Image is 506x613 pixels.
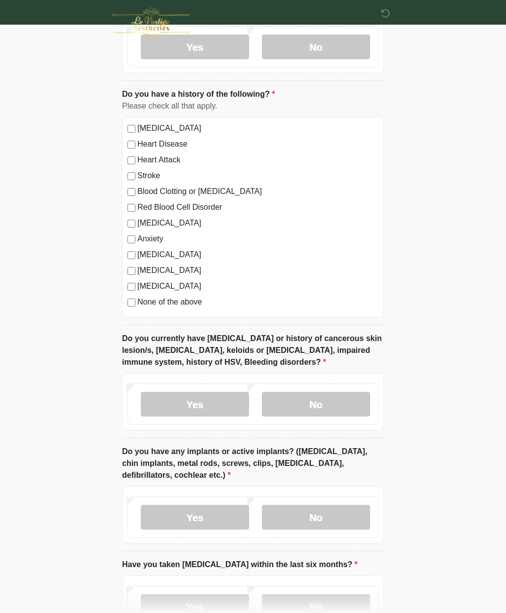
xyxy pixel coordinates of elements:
label: Anxiety [137,233,379,245]
label: [MEDICAL_DATA] [137,280,379,292]
label: Yes [141,392,249,417]
label: Have you taken [MEDICAL_DATA] within the last six months? [122,559,358,571]
input: Stroke [127,172,135,180]
label: [MEDICAL_DATA] [137,249,379,261]
input: [MEDICAL_DATA] [127,251,135,259]
input: [MEDICAL_DATA] [127,283,135,291]
label: [MEDICAL_DATA] [137,217,379,229]
label: No [262,505,370,530]
input: Anxiety [127,235,135,243]
label: Do you currently have [MEDICAL_DATA] or history of cancerous skin lesion/s, [MEDICAL_DATA], keloi... [122,333,384,368]
label: Do you have a history of the following? [122,88,275,100]
input: Heart Disease [127,141,135,149]
label: Red Blood Cell Disorder [137,201,379,213]
label: Heart Disease [137,138,379,150]
input: [MEDICAL_DATA] [127,220,135,228]
input: Blood Clotting or [MEDICAL_DATA] [127,188,135,196]
div: Please check all that apply. [122,100,384,112]
input: None of the above [127,299,135,306]
label: [MEDICAL_DATA] [137,265,379,276]
label: Do you have any implants or active implants? ([MEDICAL_DATA], chin implants, metal rods, screws, ... [122,446,384,481]
label: Blood Clotting or [MEDICAL_DATA] [137,186,379,197]
input: Heart Attack [127,156,135,164]
label: No [262,392,370,417]
label: Heart Attack [137,154,379,166]
label: [MEDICAL_DATA] [137,122,379,134]
img: Le Vestige Aesthetics Logo [112,7,190,40]
input: [MEDICAL_DATA] [127,267,135,275]
input: Red Blood Cell Disorder [127,204,135,212]
label: Yes [141,505,249,530]
label: None of the above [137,296,379,308]
input: [MEDICAL_DATA] [127,125,135,133]
label: Stroke [137,170,379,182]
